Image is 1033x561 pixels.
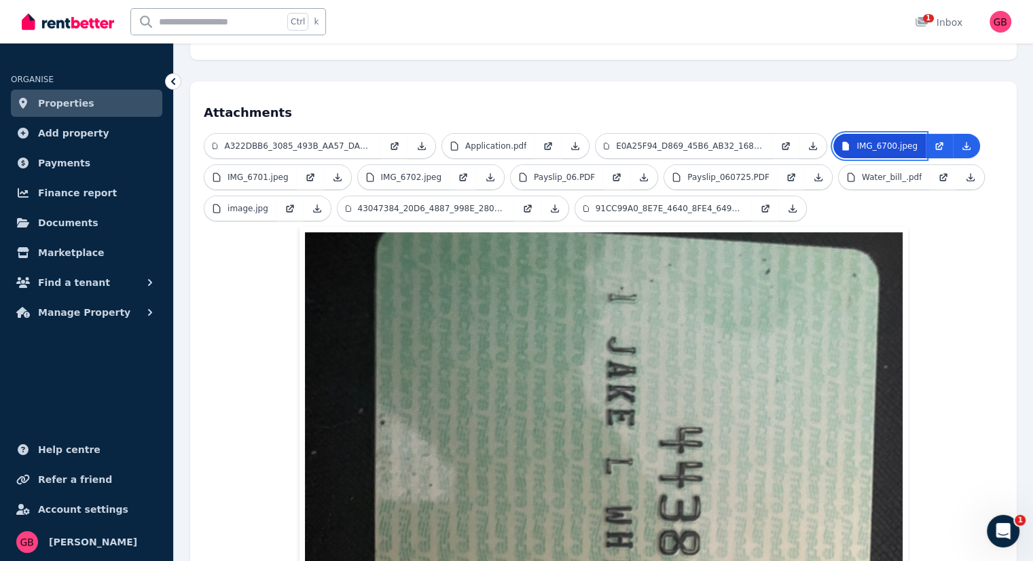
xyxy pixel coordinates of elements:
[358,165,450,189] a: IMG_6702.jpeg
[11,239,162,266] a: Marketplace
[1015,515,1026,526] span: 1
[915,16,962,29] div: Inbox
[596,134,772,158] a: E0A25F94_D869_45B6_AB32_1687734E486B.png
[11,120,162,147] a: Add property
[514,196,541,221] a: Open in new Tab
[603,165,630,189] a: Open in new Tab
[442,134,534,158] a: Application.pdf
[862,172,922,183] p: Water_bill_.pdf
[990,11,1011,33] img: Grant Berry
[11,90,162,117] a: Properties
[228,172,289,183] p: IMG_6701.jpeg
[616,141,764,151] p: E0A25F94_D869_45B6_AB32_1687734E486B.png
[630,165,657,189] a: Download Attachment
[11,299,162,326] button: Manage Property
[11,466,162,493] a: Refer a friend
[11,209,162,236] a: Documents
[38,501,128,518] span: Account settings
[664,165,778,189] a: Payslip_060725.PDF
[408,134,435,158] a: Download Attachment
[49,534,137,550] span: [PERSON_NAME]
[16,531,38,553] img: Grant Berry
[38,471,112,488] span: Refer a friend
[541,196,568,221] a: Download Attachment
[11,149,162,177] a: Payments
[204,95,1003,122] h4: Attachments
[926,134,953,158] a: Open in new Tab
[11,179,162,206] a: Finance report
[778,165,805,189] a: Open in new Tab
[204,196,276,221] a: image.jpg
[38,274,110,291] span: Find a tenant
[38,95,94,111] span: Properties
[324,165,351,189] a: Download Attachment
[11,496,162,523] a: Account settings
[772,134,799,158] a: Open in new Tab
[224,141,373,151] p: A322DBB6_3085_493B_AA57_DA39987D4A09.png
[38,441,101,458] span: Help centre
[856,141,918,151] p: IMG_6700.jpeg
[687,172,769,183] p: Payslip_060725.PDF
[987,515,1019,547] iframe: Intercom live chat
[204,134,381,158] a: A322DBB6_3085_493B_AA57_DA39987D4A09.png
[358,203,506,214] p: 43047384_20D6_4887_998E_280B481626B9.png
[779,196,806,221] a: Download Attachment
[799,134,827,158] a: Download Attachment
[228,203,268,214] p: image.jpg
[596,203,744,214] p: 91CC99A0_8E7E_4640_8FE4_649BFE28FC44.png
[477,165,504,189] a: Download Attachment
[562,134,589,158] a: Download Attachment
[805,165,832,189] a: Download Attachment
[381,172,442,183] p: IMG_6702.jpeg
[923,14,934,22] span: 1
[287,13,308,31] span: Ctrl
[450,165,477,189] a: Open in new Tab
[534,172,595,183] p: Payslip_06.PDF
[38,245,104,261] span: Marketplace
[38,155,90,171] span: Payments
[511,165,603,189] a: Payslip_06.PDF
[204,165,297,189] a: IMG_6701.jpeg
[38,125,109,141] span: Add property
[465,141,526,151] p: Application.pdf
[839,165,930,189] a: Water_bill_.pdf
[11,269,162,296] button: Find a tenant
[38,304,130,321] span: Manage Property
[381,134,408,158] a: Open in new Tab
[833,134,926,158] a: IMG_6700.jpeg
[338,196,514,221] a: 43047384_20D6_4887_998E_280B481626B9.png
[930,165,957,189] a: Open in new Tab
[276,196,304,221] a: Open in new Tab
[953,134,980,158] a: Download Attachment
[575,196,752,221] a: 91CC99A0_8E7E_4640_8FE4_649BFE28FC44.png
[11,436,162,463] a: Help centre
[314,16,319,27] span: k
[38,185,117,201] span: Finance report
[22,12,114,32] img: RentBetter
[304,196,331,221] a: Download Attachment
[38,215,98,231] span: Documents
[11,75,54,84] span: ORGANISE
[957,165,984,189] a: Download Attachment
[752,196,779,221] a: Open in new Tab
[534,134,562,158] a: Open in new Tab
[297,165,324,189] a: Open in new Tab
